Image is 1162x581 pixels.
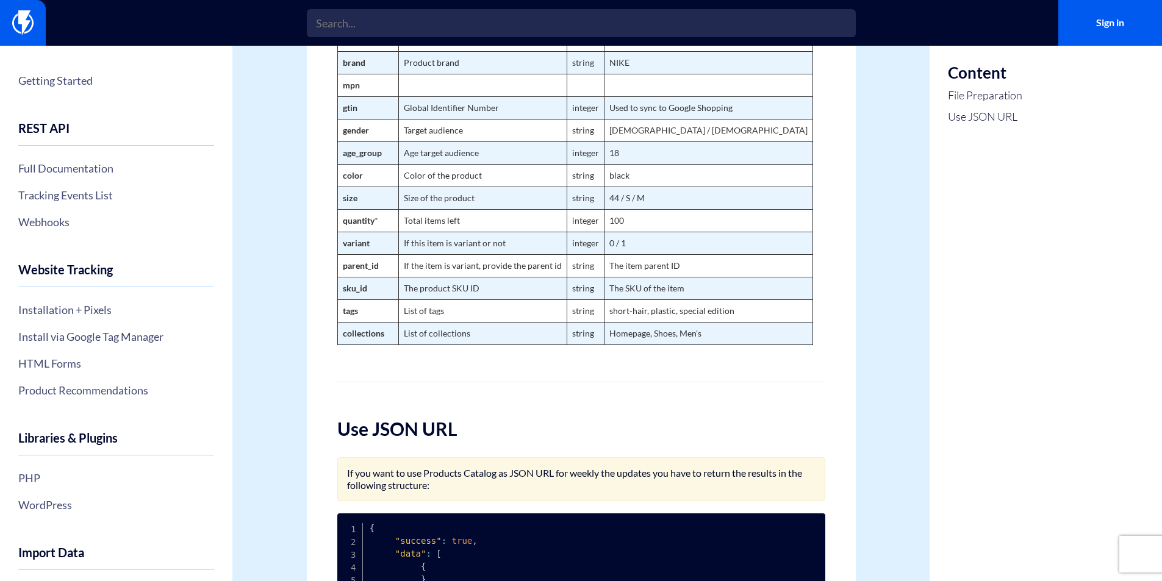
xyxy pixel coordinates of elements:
td: integer [567,96,604,119]
span: { [370,523,375,533]
td: integer [567,232,604,254]
span: [ [436,549,441,558]
span: : [426,549,431,558]
td: The SKU of the item [604,277,812,299]
a: Product Recommendations [18,380,214,401]
p: If you want to use Products Catalog as JSON URL for weekly the updates you have to return the res... [347,467,816,491]
strong: gender [343,125,369,135]
a: Use JSON URL [948,109,1022,125]
td: List of collections [398,322,567,344]
td: short-hair, plastic, special edition [604,299,812,322]
td: Product brand [398,51,567,74]
span: "data" [395,549,426,558]
td: The product SKU ID [398,277,567,299]
h3: Content [948,64,1022,82]
td: Age target audience [398,141,567,164]
strong: color [343,170,363,180]
strong: sku_id [343,283,367,293]
strong: size [343,193,357,203]
a: PHP [18,468,214,488]
td: Target audience [398,119,567,141]
td: string [567,51,604,74]
strong: tags [343,305,358,316]
a: Installation + Pixels [18,299,214,320]
td: 100 [604,209,812,232]
td: 18 [604,141,812,164]
a: Tracking Events List [18,185,214,205]
td: Total items left [398,209,567,232]
span: : [442,536,447,546]
td: Global Identifier Number [398,96,567,119]
a: Getting Started [18,70,214,91]
td: string [567,187,604,209]
h4: REST API [18,121,214,146]
a: Full Documentation [18,158,214,179]
span: , [472,536,477,546]
a: HTML Forms [18,353,214,374]
td: 44 / S / M [604,187,812,209]
td: 0 / 1 [604,232,812,254]
strong: collections [343,328,384,338]
strong: variant [343,238,370,248]
td: Color of the product [398,164,567,187]
td: integer [567,209,604,232]
td: If the item is variant, provide the parent id [398,254,567,277]
td: string [567,119,604,141]
td: Used to sync to Google Shopping [604,96,812,119]
td: string [567,299,604,322]
h4: Libraries & Plugins [18,431,214,455]
a: File Preparation [948,88,1022,104]
h4: Import Data [18,546,214,570]
strong: age_group [343,148,382,158]
td: [DEMOGRAPHIC_DATA] / [DEMOGRAPHIC_DATA] [604,119,812,141]
td: string [567,254,604,277]
td: List of tags [398,299,567,322]
td: Size of the product [398,187,567,209]
td: Homepage, Shoes, Men's [604,322,812,344]
strong: quantity [343,215,375,226]
td: string [567,164,604,187]
td: integer [567,141,604,164]
td: string [567,322,604,344]
h4: Website Tracking [18,263,214,287]
td: black [604,164,812,187]
a: Webhooks [18,212,214,232]
strong: parent_id [343,260,379,271]
a: WordPress [18,494,214,515]
strong: mpn [343,80,360,90]
span: { [421,561,426,571]
a: Install via Google Tag Manager [18,326,214,347]
td: If this item is variant or not [398,232,567,254]
input: Search... [307,9,856,37]
span: true [452,536,473,546]
strong: gtin [343,102,357,113]
td: NIKE [604,51,812,74]
h2: Use JSON URL [337,419,825,439]
strong: brand [343,57,365,68]
td: The item parent ID [604,254,812,277]
span: "success" [395,536,442,546]
td: string [567,277,604,299]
